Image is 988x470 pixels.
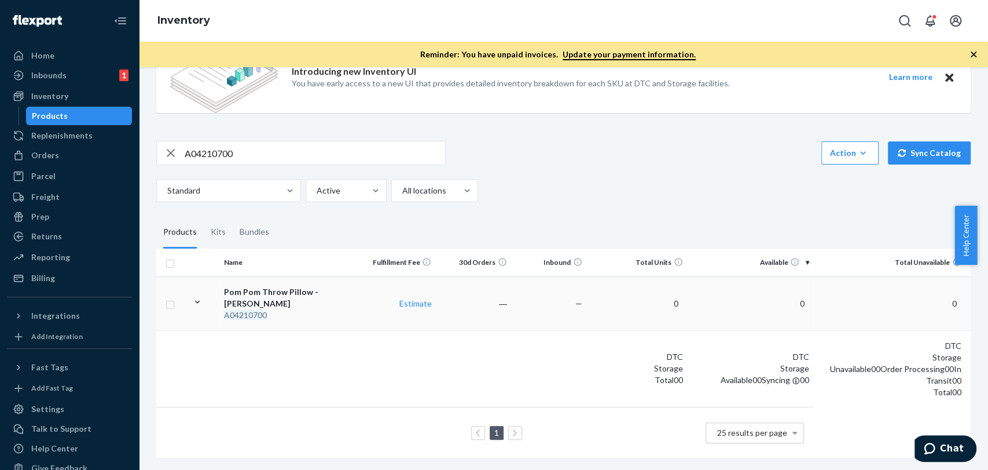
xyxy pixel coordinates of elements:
div: DTC [592,351,683,363]
span: — [575,298,582,308]
div: Prep [31,211,49,223]
div: Help Center [31,443,78,454]
p: Reminder: You have unpaid invoices. [420,49,696,60]
span: 0 [752,375,757,385]
button: Close Navigation [109,9,132,32]
th: 30d Orders [436,249,511,276]
div: DTC [692,351,809,363]
a: Help Center [7,439,132,458]
div: Add Integration [31,331,83,341]
p: Introducing new Inventory UI [292,65,416,78]
span: 0 [949,364,954,374]
td: ― [436,276,511,330]
span: 0 [952,387,957,397]
span: 0 [947,298,961,308]
div: Talk to Support [31,423,91,435]
a: Inventory [157,14,210,27]
div: Parcel [31,170,56,182]
button: Close [942,70,957,85]
div: Bundles [240,216,269,249]
a: Prep [7,207,132,226]
a: Returns [7,227,132,246]
span: 0 [957,376,961,385]
div: Products [163,216,197,249]
em: A04210700 [224,310,267,320]
span: 0 [669,298,683,308]
div: Reporting [31,252,70,263]
th: Total Units [587,249,688,276]
span: 0 [945,364,949,374]
img: Flexport logo [13,15,62,27]
span: 0 [804,375,809,385]
th: Name [219,249,361,276]
a: Inbounds1 [7,66,132,85]
iframe: Opens a widget where you can chat to one of our agents [914,435,976,464]
span: 0 [799,375,804,385]
a: Page 1 is your current page [492,428,501,438]
div: Storage [692,363,809,374]
div: Settings [31,403,64,415]
div: Inventory [31,90,68,102]
span: 0 [952,376,957,385]
span: Syncing [762,375,799,385]
div: Fast Tags [31,362,68,373]
button: Open account menu [944,9,967,32]
div: Orders [31,150,59,161]
span: 0 [757,375,762,385]
button: Sync Catalog [888,141,971,165]
div: Integrations [31,310,80,322]
a: Home [7,46,132,65]
span: 0 [957,387,961,397]
div: Storage [592,363,683,374]
div: Kits [211,216,226,249]
div: Freight [31,191,60,203]
div: Storage [818,352,961,363]
button: Open notifications [919,9,942,32]
span: 0 [674,375,678,385]
ol: breadcrumbs [148,4,219,38]
button: Learn more [882,70,939,85]
th: Fulfillment Fee [361,249,436,276]
a: Parcel [7,167,132,185]
span: 25 results per page [717,428,787,438]
span: Order Processing [880,364,945,374]
a: Update your payment information. [563,49,696,60]
a: Freight [7,188,132,206]
a: Reporting [7,248,132,267]
button: Talk to Support [7,420,132,438]
a: Replenishments [7,126,132,145]
div: Products [32,110,68,122]
span: Total [933,387,952,397]
span: Total [655,375,674,385]
a: Inventory [7,87,132,105]
button: Action [821,141,879,165]
div: Pom Pom Throw Pillow - [PERSON_NAME] [224,286,356,309]
p: You have early access to a new UI that provides detailed inventory breakdown for each SKU at DTC ... [292,78,730,89]
input: Search inventory by name or sku [185,141,445,165]
a: Settings [7,400,132,418]
span: Unavailable [830,364,871,374]
div: DTC [818,340,961,352]
a: Add Fast Tag [7,381,132,395]
div: Action [830,147,870,159]
button: Fast Tags [7,358,132,377]
div: Add Fast Tag [31,383,73,393]
button: Open Search Box [893,9,916,32]
div: Returns [31,231,62,242]
div: Replenishments [31,130,93,141]
div: Billing [31,272,55,284]
span: 0 [871,364,876,374]
span: In Transit [926,364,961,385]
th: Total Unavailable [813,249,971,276]
button: Help Center [954,206,977,265]
button: Integrations [7,307,132,325]
span: 0 [795,298,809,308]
th: Available [688,249,813,276]
span: 0 [876,364,880,374]
div: Inbounds [31,70,67,81]
div: 1 [119,70,128,81]
a: Orders [7,146,132,165]
a: Billing [7,269,132,287]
